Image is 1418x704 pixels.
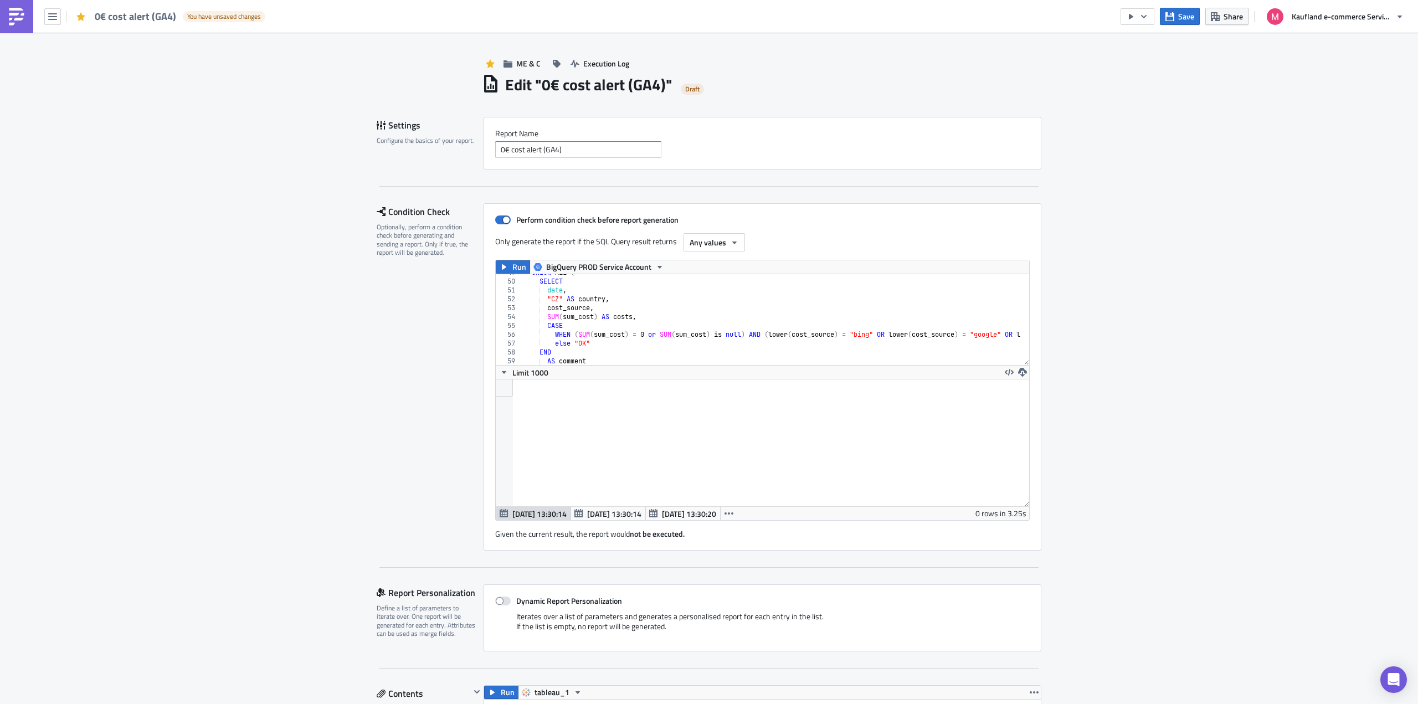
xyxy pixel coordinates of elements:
span: Execution Log [583,58,629,69]
button: [DATE] 13:30:14 [496,507,571,520]
div: 58 [496,348,522,357]
div: Report Personalization [377,584,484,601]
strong: Dynamic Report Personalization [516,595,622,607]
div: Contents [377,685,470,702]
span: ME & C [516,58,541,69]
span: Other cost related dashboards: [4,41,111,50]
div: Settings [377,117,484,133]
label: Only generate the report if the SQL Query result returns [495,233,678,250]
span: :not_sure: Please check cost data @karsten.muschke @dominik.gruessen @michaela.[PERSON_NAME] [4,17,369,25]
span: Save [1178,11,1194,22]
span: [DATE] 13:30:20 [662,508,716,520]
div: 59 [496,357,522,366]
span: [DATE] 13:30:14 [512,508,567,520]
div: Condition Check [377,203,484,220]
span: :tableau: [4,78,34,86]
div: 50 [496,277,522,286]
button: Share [1205,8,1249,25]
a: Overview of campaigns with missing cost data [37,78,195,86]
div: 51 [496,286,522,295]
span: [DATE] 13:30:14 [587,508,641,520]
div: Configure the basics of your report. [377,136,476,145]
a: Overview of missing adverity_raw data [34,53,167,62]
button: BigQuery PROD Service Account [530,260,668,274]
span: :tableau: [4,65,34,74]
img: PushMetrics [8,8,25,25]
button: Any values [684,233,745,251]
button: tableau_1 [518,686,586,699]
span: 0€ cost alert (GA4) [95,10,177,23]
button: Kaufland e-commerce Services GmbH & Co. KG [1260,4,1410,29]
button: [DATE] 13:30:14 [571,507,646,520]
button: Run [496,260,530,274]
body: Rich Text Area. Press ALT-0 for help. [4,4,529,86]
div: 56 [496,330,522,339]
button: Hide content [470,685,484,698]
div: 52 [496,295,522,304]
div: Given the current result, the report would [495,521,1030,539]
span: Share [1224,11,1243,22]
h1: Edit " 0€ cost alert (GA4) " [505,75,672,95]
div: Define a list of parameters to iterate over. One report will be generated for each entry. Attribu... [377,604,476,638]
div: Optionally, perform a condition check before generating and sending a report. Only if true, the r... [377,223,476,257]
div: 53 [496,304,522,312]
span: Any values [690,237,726,248]
div: Iterates over a list of parameters and generates a personalised report for each entry in the list... [495,611,1030,640]
span: Kaufland e-commerce Services GmbH & Co. KG [1292,11,1391,22]
div: 0 rows in 3.25s [975,507,1026,520]
div: 54 [496,312,522,321]
button: Execution Log [565,55,635,72]
span: BigQuery PROD Service Account [546,260,651,274]
div: Open Intercom Messenger [1380,666,1407,693]
button: Save [1160,8,1200,25]
strong: not be executed. [630,528,685,539]
button: Run [484,686,518,699]
div: 55 [496,321,522,330]
label: Report Nam﻿e [495,129,1030,138]
button: Limit 1000 [496,366,552,379]
button: ME & C [498,55,546,72]
span: Run [501,686,515,699]
span: You have unsaved changes [187,12,261,21]
div: 57 [496,339,522,348]
button: [DATE] 13:30:20 [645,507,721,520]
p: *Suspicious 0€ cost alert* :among-us: [4,4,529,13]
strong: Perform condition check before report generation [516,214,679,225]
img: Avatar [1266,7,1285,26]
span: Limit 1000 [512,367,548,378]
a: Overview of missing BudgetCheck costs (last 33 days) [34,65,222,74]
span: Run [512,260,526,274]
span: tableau_1 [535,686,569,699]
span: Draft [685,85,700,94]
span: :tableau: [4,53,34,62]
